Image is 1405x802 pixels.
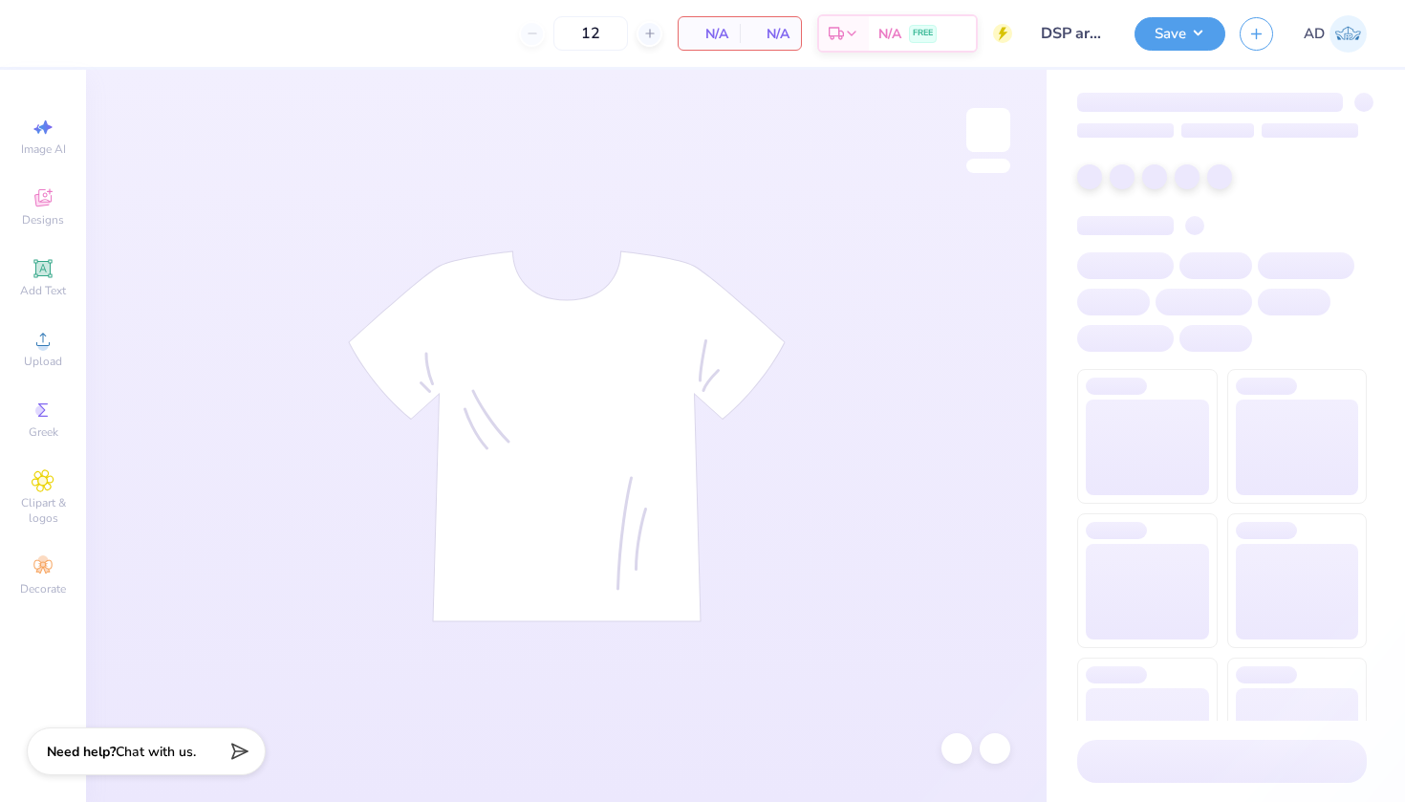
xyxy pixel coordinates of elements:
span: N/A [690,24,728,44]
span: Greek [29,424,58,440]
span: N/A [751,24,789,44]
input: – – [553,16,628,51]
span: Add Text [20,283,66,298]
img: tee-skeleton.svg [348,250,786,622]
span: AD [1304,23,1325,45]
span: Image AI [21,141,66,157]
span: Clipart & logos [10,495,76,526]
a: AD [1304,15,1367,53]
span: Decorate [20,581,66,596]
span: Chat with us. [116,743,196,761]
span: Upload [24,354,62,369]
span: N/A [878,24,901,44]
input: Untitled Design [1027,14,1120,53]
img: Amelia Dalton [1329,15,1367,53]
strong: Need help? [47,743,116,761]
span: FREE [913,27,933,40]
button: Save [1135,17,1225,51]
span: Designs [22,212,64,228]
